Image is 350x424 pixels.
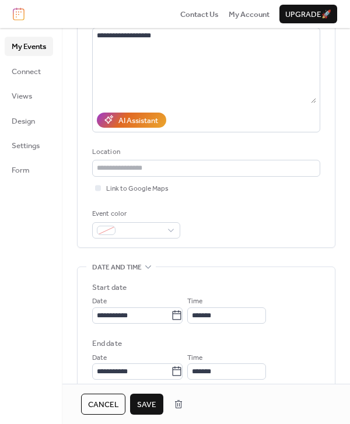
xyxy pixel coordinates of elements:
[92,146,318,158] div: Location
[5,136,53,155] a: Settings
[12,140,40,152] span: Settings
[97,113,166,128] button: AI Assistant
[5,86,53,105] a: Views
[137,399,156,411] span: Save
[229,9,269,20] span: My Account
[5,111,53,130] a: Design
[5,160,53,179] a: Form
[12,115,35,127] span: Design
[13,8,24,20] img: logo
[92,282,127,293] div: Start date
[5,37,53,55] a: My Events
[180,9,219,20] span: Contact Us
[12,41,46,52] span: My Events
[12,164,30,176] span: Form
[118,115,158,127] div: AI Assistant
[130,394,163,415] button: Save
[187,296,202,307] span: Time
[187,352,202,364] span: Time
[285,9,331,20] span: Upgrade 🚀
[229,8,269,20] a: My Account
[81,394,125,415] button: Cancel
[12,66,41,78] span: Connect
[92,262,142,274] span: Date and time
[106,183,169,195] span: Link to Google Maps
[279,5,337,23] button: Upgrade🚀
[92,296,107,307] span: Date
[92,208,178,220] div: Event color
[92,352,107,364] span: Date
[12,90,32,102] span: Views
[92,338,122,349] div: End date
[180,8,219,20] a: Contact Us
[5,62,53,80] a: Connect
[88,399,118,411] span: Cancel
